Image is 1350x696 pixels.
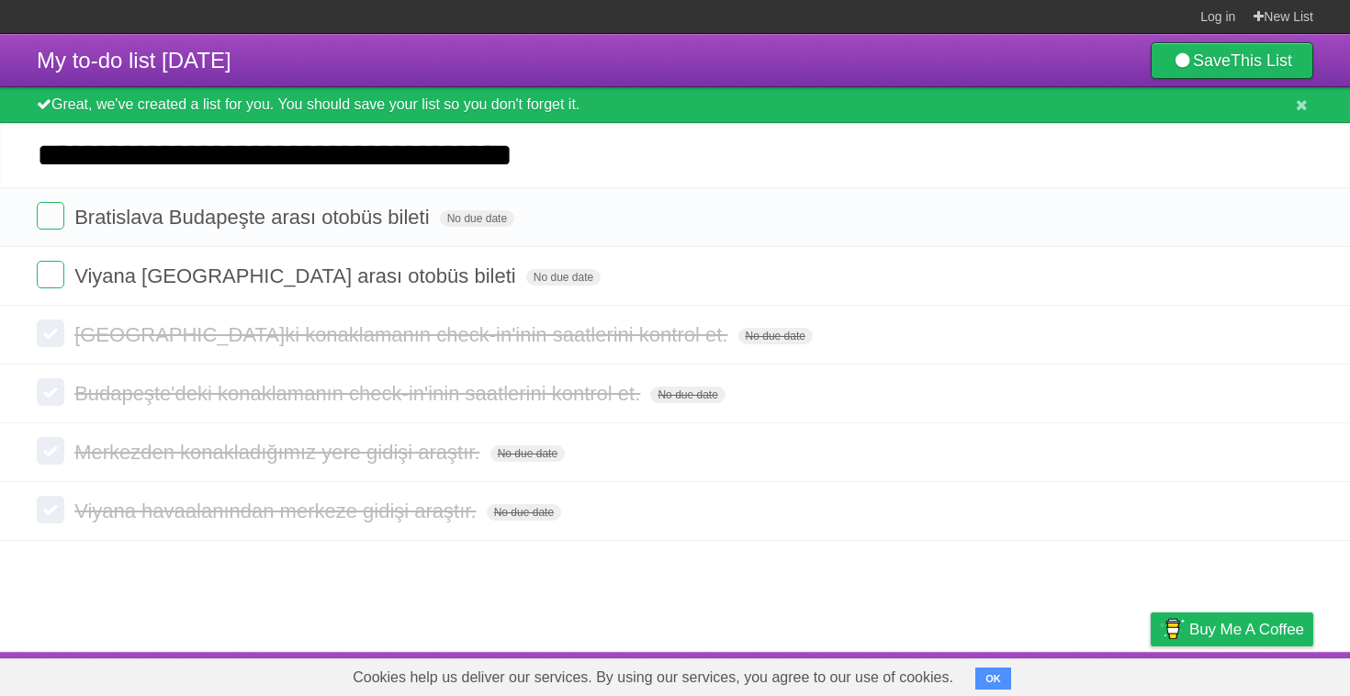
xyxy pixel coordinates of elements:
span: Viyana havaalanından merkeze gidişi araştır. [74,500,480,522]
span: No due date [490,445,565,462]
span: Merkezden konakladığımız yere gidişi araştır. [74,441,484,464]
span: No due date [650,387,725,403]
a: Privacy [1127,657,1175,691]
label: Done [37,496,64,523]
span: [GEOGRAPHIC_DATA]ki konaklamanın check-in'inin saatlerini kontrol et. [74,323,732,346]
span: Cookies help us deliver our services. By using our services, you agree to our use of cookies. [334,659,972,696]
img: Buy me a coffee [1160,613,1185,645]
button: OK [975,668,1011,690]
a: Developers [967,657,1041,691]
span: No due date [526,269,601,286]
label: Done [37,320,64,347]
span: No due date [487,504,561,521]
b: This List [1231,51,1292,70]
span: My to-do list [DATE] [37,48,231,73]
span: Budapeşte'deki konaklamanın check-in'inin saatlerini kontrol et. [74,382,645,405]
span: No due date [738,328,813,344]
a: Suggest a feature [1198,657,1313,691]
a: Terms [1064,657,1105,691]
label: Done [37,378,64,406]
label: Done [37,202,64,230]
label: Done [37,437,64,465]
span: Bratislava Budapeşte arası otobüs bileti [74,206,433,229]
span: Viyana [GEOGRAPHIC_DATA] arası otobüs bileti [74,264,521,287]
label: Done [37,261,64,288]
a: SaveThis List [1151,42,1313,79]
a: About [906,657,945,691]
span: Buy me a coffee [1189,613,1304,645]
span: No due date [440,210,514,227]
a: Buy me a coffee [1151,612,1313,646]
